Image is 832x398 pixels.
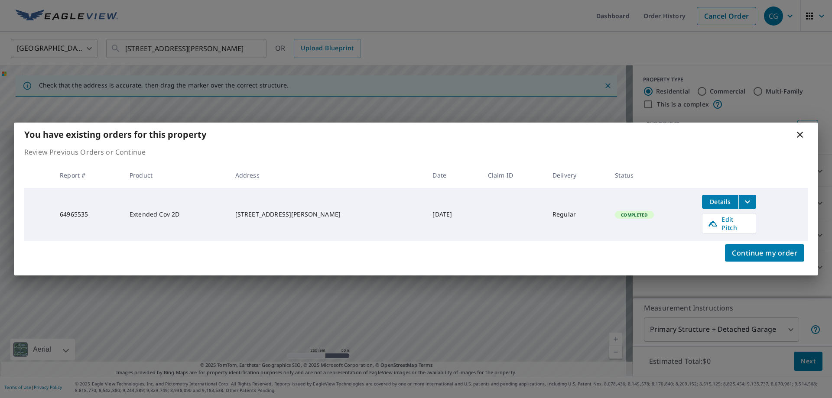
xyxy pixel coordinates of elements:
[24,129,206,140] b: You have existing orders for this property
[725,244,804,262] button: Continue my order
[481,162,546,188] th: Claim ID
[123,188,228,241] td: Extended Cov 2D
[702,195,738,209] button: detailsBtn-64965535
[702,213,756,234] a: Edit Pitch
[708,215,751,232] span: Edit Pitch
[53,188,123,241] td: 64965535
[546,162,608,188] th: Delivery
[24,147,808,157] p: Review Previous Orders or Continue
[426,162,481,188] th: Date
[732,247,797,259] span: Continue my order
[616,212,653,218] span: Completed
[426,188,481,241] td: [DATE]
[608,162,695,188] th: Status
[123,162,228,188] th: Product
[707,197,733,206] span: Details
[228,162,426,188] th: Address
[738,195,756,209] button: filesDropdownBtn-64965535
[235,210,419,219] div: [STREET_ADDRESS][PERSON_NAME]
[546,188,608,241] td: Regular
[53,162,123,188] th: Report #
